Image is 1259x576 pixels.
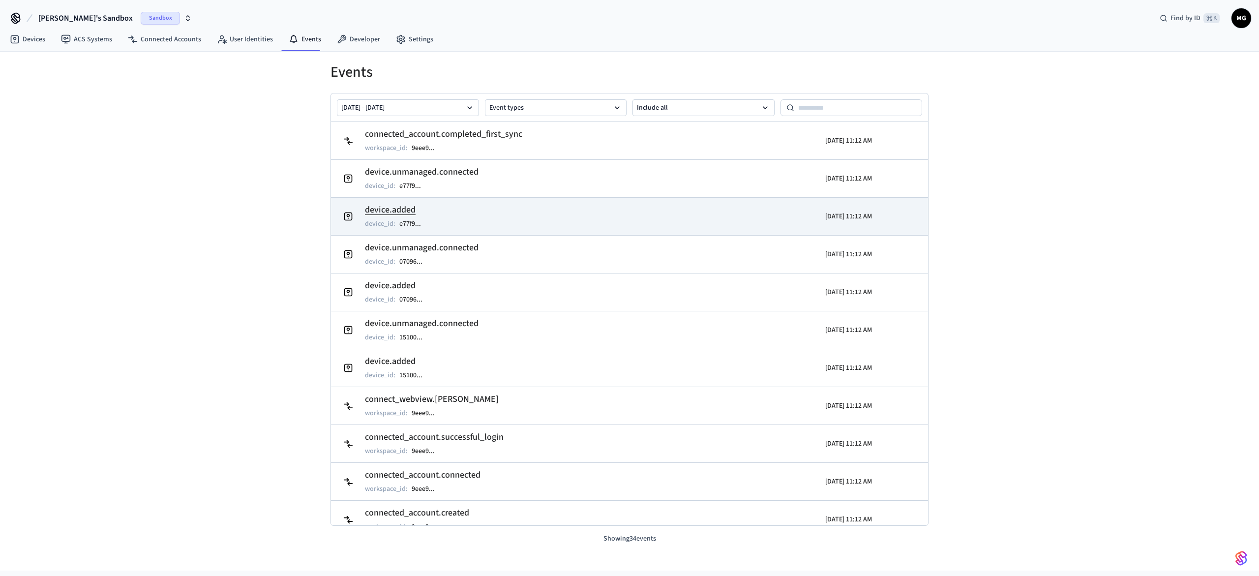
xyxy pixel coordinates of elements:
h2: device.unmanaged.connected [365,165,479,179]
p: workspace_id : [365,522,408,532]
p: Showing 34 events [330,534,929,544]
p: [DATE] 11:12 AM [825,136,872,146]
p: device_id : [365,295,395,304]
h2: device.added [365,355,432,368]
p: workspace_id : [365,446,408,456]
p: device_id : [365,257,395,267]
p: device_id : [365,370,395,380]
button: Include all [632,99,775,116]
h2: device.added [365,279,432,293]
button: 9eee9... [410,407,445,419]
button: 9eee9... [410,142,445,154]
img: SeamLogoGradient.69752ec5.svg [1235,550,1247,566]
button: [DATE] - [DATE] [337,99,479,116]
button: 07096... [397,294,432,305]
p: workspace_id : [365,143,408,153]
h2: connected_account.created [365,506,469,520]
h2: device.added [365,203,431,217]
p: [DATE] 11:12 AM [825,401,872,411]
a: Developer [329,30,388,48]
p: [DATE] 11:12 AM [825,174,872,183]
p: [DATE] 11:12 AM [825,439,872,449]
button: 9eee9... [410,521,445,533]
button: MG [1231,8,1251,28]
a: Devices [2,30,53,48]
a: User Identities [209,30,281,48]
div: Find by ID⌘ K [1152,9,1228,27]
a: ACS Systems [53,30,120,48]
button: e77f9... [397,180,431,192]
span: MG [1232,9,1250,27]
button: 9eee9... [410,483,445,495]
h2: connect_webview.[PERSON_NAME] [365,393,499,406]
h2: device.unmanaged.connected [365,241,479,255]
span: ⌘ K [1203,13,1220,23]
a: Connected Accounts [120,30,209,48]
p: [DATE] 11:12 AM [825,249,872,259]
p: [DATE] 11:12 AM [825,363,872,373]
button: 15100... [397,369,432,381]
button: Event types [485,99,627,116]
p: device_id : [365,219,395,229]
h1: Events [330,63,929,81]
p: device_id : [365,181,395,191]
a: Events [281,30,329,48]
p: [DATE] 11:12 AM [825,515,872,524]
h2: connected_account.connected [365,468,480,482]
span: Sandbox [141,12,180,25]
p: [DATE] 11:12 AM [825,212,872,221]
p: [DATE] 11:12 AM [825,287,872,297]
p: workspace_id : [365,408,408,418]
p: [DATE] 11:12 AM [825,325,872,335]
p: workspace_id : [365,484,408,494]
a: Settings [388,30,441,48]
span: [PERSON_NAME]'s Sandbox [38,12,133,24]
h2: device.unmanaged.connected [365,317,479,331]
p: device_id : [365,333,395,342]
button: 9eee9... [410,445,445,457]
button: e77f9... [397,218,431,230]
p: [DATE] 11:12 AM [825,477,872,486]
button: 07096... [397,256,432,268]
span: Find by ID [1170,13,1200,23]
h2: connected_account.completed_first_sync [365,127,522,141]
h2: connected_account.successful_login [365,430,504,444]
button: 15100... [397,332,432,343]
